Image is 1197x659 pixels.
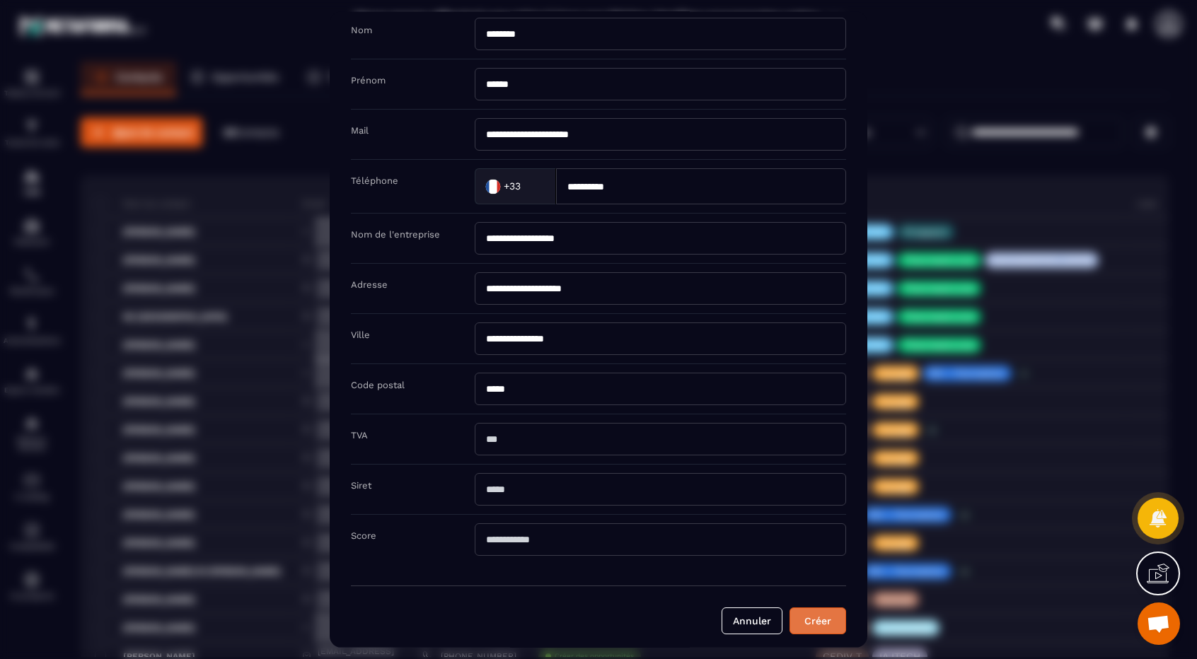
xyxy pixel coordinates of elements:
[351,480,371,491] label: Siret
[351,530,376,541] label: Score
[351,329,370,340] label: Ville
[524,175,541,197] input: Search for option
[504,179,521,193] span: +33
[722,607,782,634] button: Annuler
[475,168,556,204] div: Search for option
[351,430,368,441] label: TVA
[351,380,405,390] label: Code postal
[351,75,386,86] label: Prénom
[1138,602,1180,645] a: Ouvrir le chat
[790,607,846,634] button: Créer
[351,25,372,35] label: Nom
[351,279,388,290] label: Adresse
[479,172,507,200] img: Country Flag
[351,229,440,240] label: Nom de l'entreprise
[351,175,398,186] label: Téléphone
[351,125,369,136] label: Mail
